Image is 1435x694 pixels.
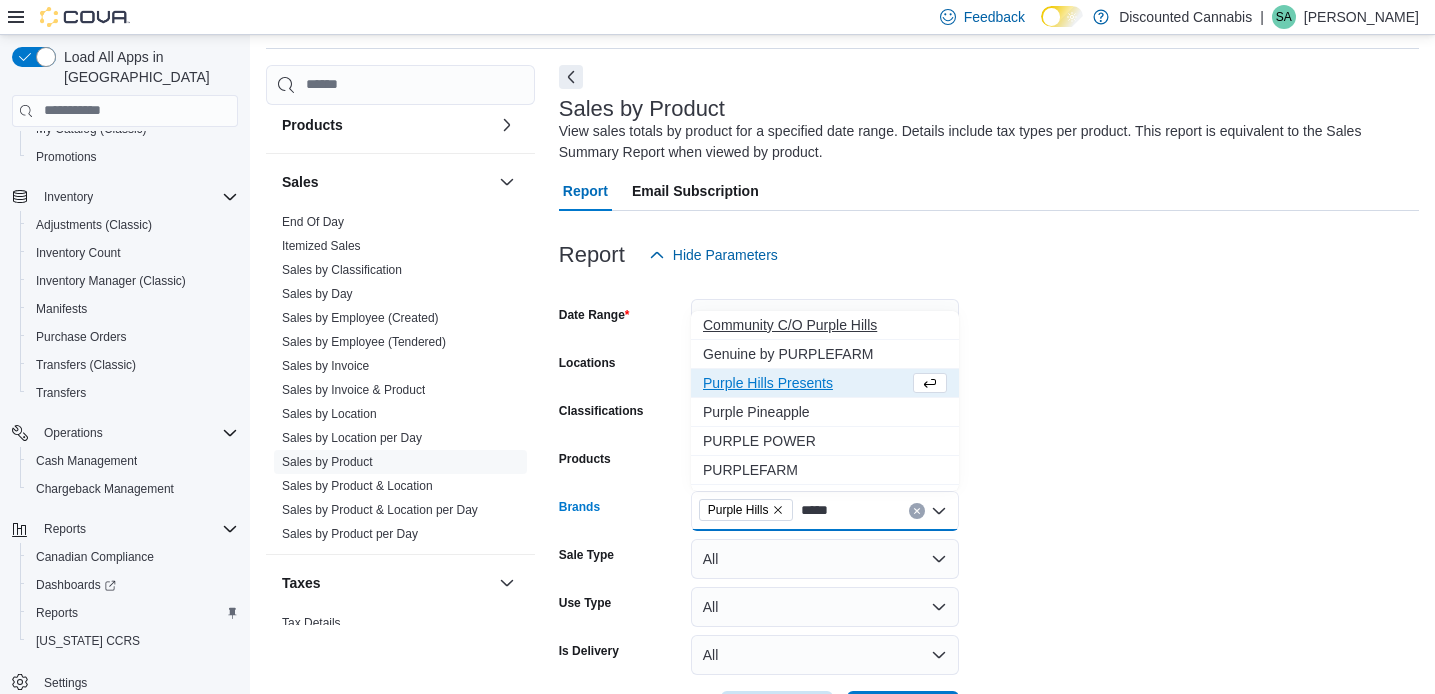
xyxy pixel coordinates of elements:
span: Sales by Location [282,406,377,422]
button: PURPLEFARM [691,456,959,485]
a: Sales by Employee (Tendered) [282,335,446,349]
span: Dashboards [28,573,238,597]
button: Community C/O Purple Hills [691,311,959,340]
span: Operations [44,425,103,441]
button: Taxes [495,571,519,595]
span: Purple Hills [708,500,769,520]
span: Tax Details [282,615,341,631]
span: PURPLE POWER [703,431,947,451]
span: Transfers [36,385,86,401]
span: Sales by Invoice [282,358,369,374]
span: Chargeback Management [36,481,174,497]
span: Inventory Manager (Classic) [28,269,238,293]
span: Sales by Product & Location [282,478,433,494]
button: Inventory [4,183,246,211]
span: Feedback [964,7,1025,27]
button: Inventory [36,185,101,209]
span: Purchase Orders [28,325,238,349]
span: Itemized Sales [282,238,361,254]
p: | [1260,5,1264,29]
span: Transfers (Classic) [28,353,238,377]
button: Products [282,115,491,135]
a: Transfers [28,381,94,405]
button: Manifests [20,295,246,323]
span: End Of Day [282,214,344,230]
button: Sales [495,170,519,194]
button: Promotions [20,143,246,171]
a: Inventory Count [28,241,129,265]
button: Purple Hills Presents [691,369,959,398]
span: Operations [36,421,238,445]
span: Cash Management [28,449,238,473]
button: Next [559,65,583,89]
label: Products [559,451,611,467]
button: Genuine by PURPLEFARM [691,340,959,369]
label: Classifications [559,403,644,419]
span: Hide Parameters [673,245,778,265]
button: Close list of options [931,503,947,519]
button: Purchase Orders [20,323,246,351]
span: Load All Apps in [GEOGRAPHIC_DATA] [56,47,238,87]
span: Reports [44,521,86,537]
span: Sales by Product & Location per Day [282,502,478,518]
span: Manifests [36,301,87,317]
span: Transfers [28,381,238,405]
span: Adjustments (Classic) [36,217,152,233]
span: Inventory [44,189,93,205]
img: Cova [40,7,130,27]
button: All [691,587,959,627]
button: All [691,539,959,579]
a: Sales by Day [282,287,353,301]
button: Taxes [282,573,491,593]
span: Dashboards [36,577,116,593]
span: Purchase Orders [36,329,127,345]
a: Manifests [28,297,95,321]
span: Canadian Compliance [36,549,154,565]
span: Promotions [28,145,238,169]
span: Sales by Employee (Tendered) [282,334,446,350]
p: [PERSON_NAME] [1304,5,1419,29]
a: Cash Management [28,449,145,473]
a: Itemized Sales [282,239,361,253]
span: Sales by Classification [282,262,402,278]
span: Sales by Location per Day [282,430,422,446]
a: Transfers (Classic) [28,353,144,377]
button: Reports [20,599,246,627]
button: Sales [282,172,491,192]
span: Sales by Product per Day [282,526,418,542]
a: Sales by Invoice [282,359,369,373]
div: Taxes [266,611,535,667]
a: Adjustments (Classic) [28,213,160,237]
h3: Products [282,115,343,135]
p: Discounted Cannabis [1119,5,1252,29]
span: Community C/O Purple Hills [703,315,947,335]
a: Reports [28,601,86,625]
button: Adjustments (Classic) [20,211,246,239]
button: PURPLE POWER [691,427,959,456]
span: Adjustments (Classic) [28,213,238,237]
span: Canadian Compliance [28,545,238,569]
a: Dashboards [28,573,124,597]
span: Transfers (Classic) [36,357,136,373]
span: Manifests [28,297,238,321]
span: Promotions [36,149,97,165]
a: Sales by Location [282,407,377,421]
a: Sales by Classification [282,263,402,277]
button: Inventory Count [20,239,246,267]
span: Reports [36,517,238,541]
button: Last Month [691,299,959,339]
span: Inventory [36,185,238,209]
span: Purple Pineapple [703,402,947,422]
button: Hide Parameters [641,235,786,275]
span: Report [563,171,608,211]
label: Locations [559,355,616,371]
a: Canadian Compliance [28,545,162,569]
a: End Of Day [282,215,344,229]
button: Inventory Manager (Classic) [20,267,246,295]
label: Is Delivery [559,643,619,659]
button: Transfers [20,379,246,407]
button: Reports [4,515,246,543]
a: Dashboards [20,571,246,599]
h3: Taxes [282,573,321,593]
label: Use Type [559,595,611,611]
